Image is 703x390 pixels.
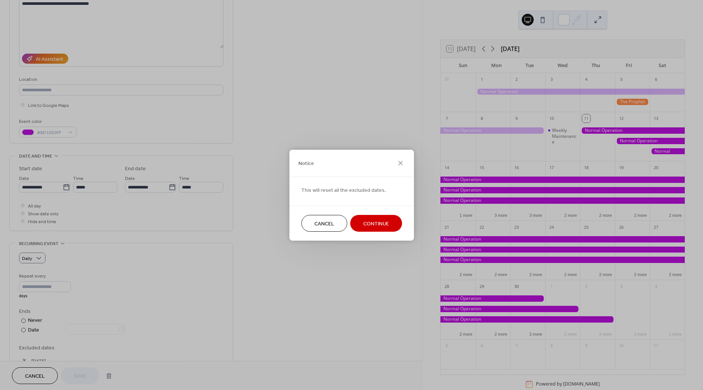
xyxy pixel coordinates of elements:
[363,220,389,228] span: Continue
[301,215,347,232] button: Cancel
[314,220,334,228] span: Cancel
[301,186,386,194] span: This will reset all the excluded dates.
[298,160,314,168] span: Notice
[350,215,402,232] button: Continue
